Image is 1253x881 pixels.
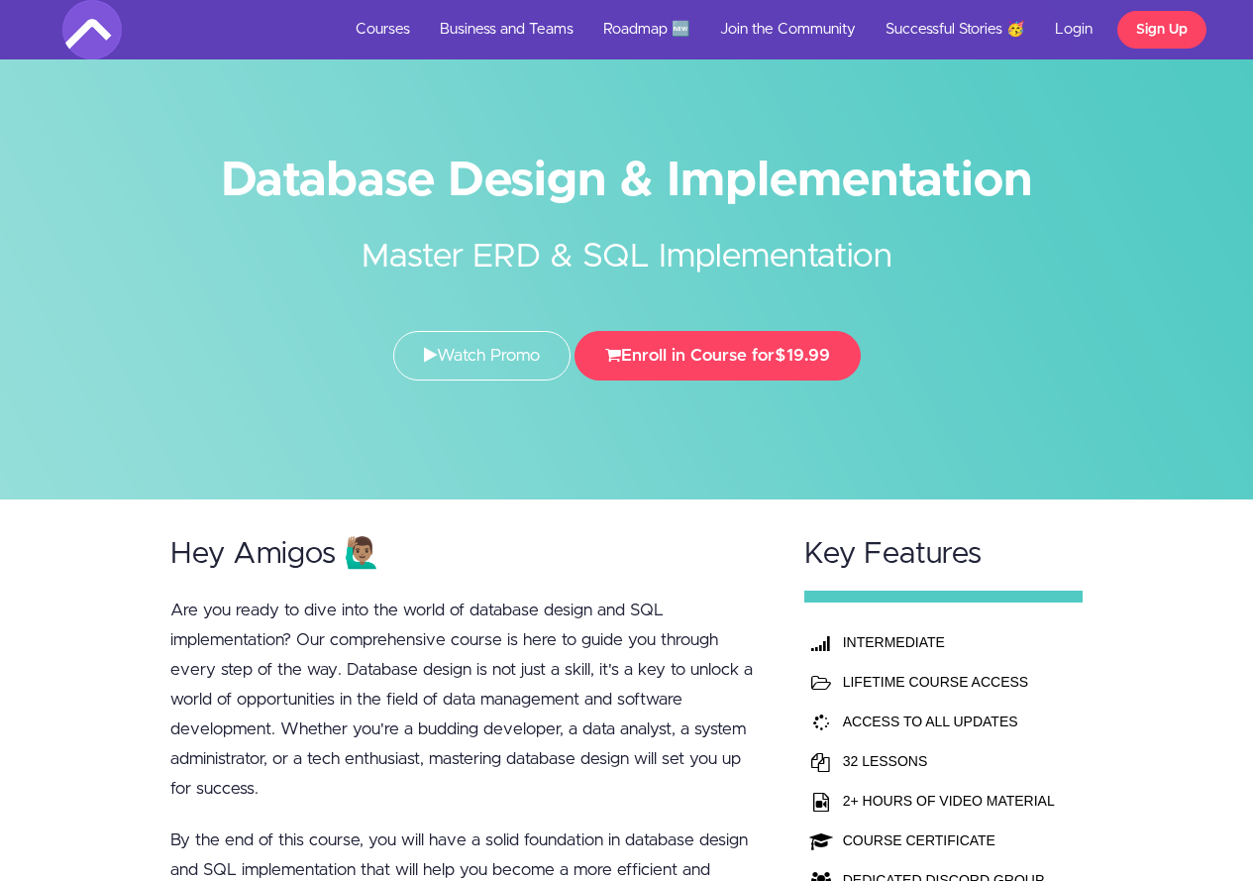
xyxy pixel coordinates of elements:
[838,662,1060,702] td: LIFETIME COURSE ACCESS
[804,538,1084,571] h2: Key Features
[62,159,1192,203] h1: Database Design & Implementation
[574,331,861,381] button: Enroll in Course for$19.99
[775,347,830,364] span: $19.99
[838,622,1060,662] th: INTERMEDIATE
[170,538,767,571] h2: Hey Amigos 🙋🏽‍♂️
[838,702,1060,741] td: ACCESS TO ALL UPDATES
[393,331,571,381] a: Watch Promo
[838,821,1060,860] td: COURSE CERTIFICATE
[838,741,1060,781] td: 32 LESSONS
[838,781,1060,821] td: 2+ HOURS OF VIDEO MATERIAL
[170,596,767,804] p: Are you ready to dive into the world of database design and SQL implementation? Our comprehensive...
[1117,11,1206,49] a: Sign Up
[256,203,998,281] h2: Master ERD & SQL Implementation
